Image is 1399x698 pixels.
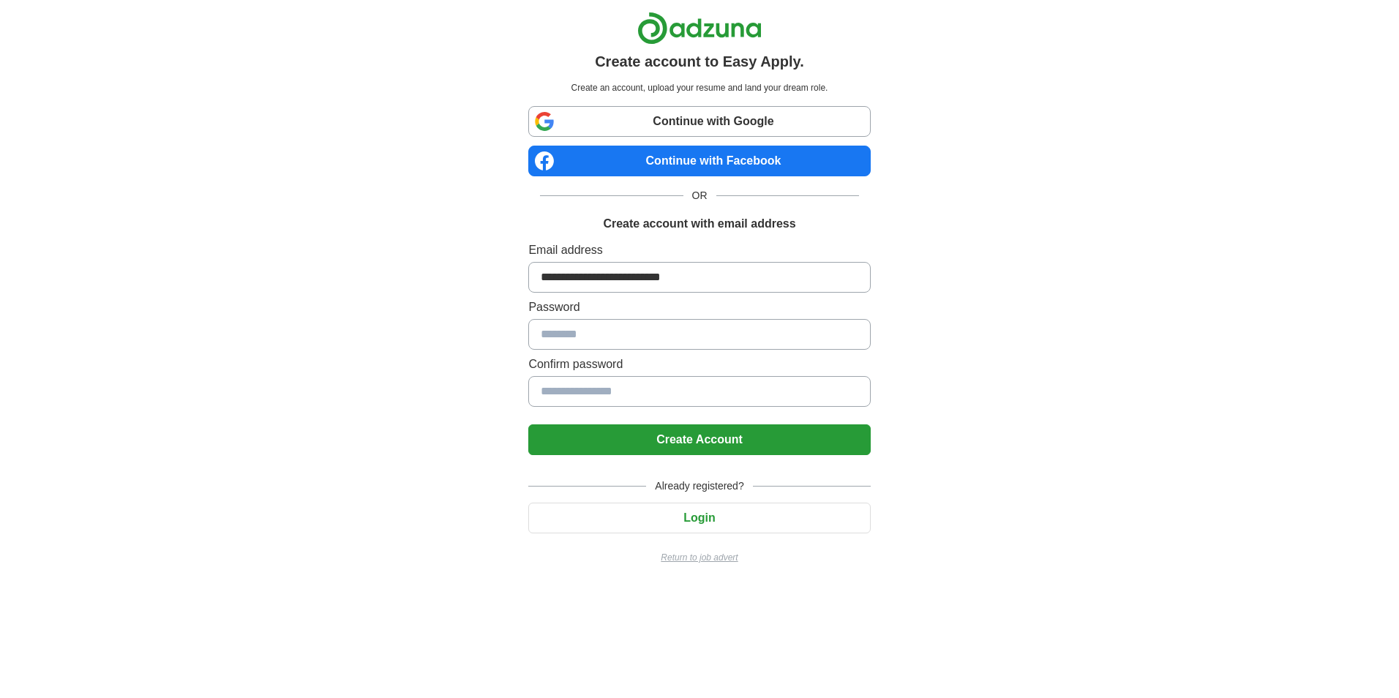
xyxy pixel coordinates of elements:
button: Login [528,503,870,533]
span: OR [683,188,716,203]
label: Confirm password [528,356,870,373]
a: Continue with Facebook [528,146,870,176]
a: Continue with Google [528,106,870,137]
label: Password [528,299,870,316]
a: Login [528,511,870,524]
a: Return to job advert [528,551,870,564]
label: Email address [528,241,870,259]
h1: Create account with email address [603,215,795,233]
h1: Create account to Easy Apply. [595,50,804,72]
img: Adzuna logo [637,12,762,45]
p: Create an account, upload your resume and land your dream role. [531,81,867,94]
button: Create Account [528,424,870,455]
span: Already registered? [646,479,752,494]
